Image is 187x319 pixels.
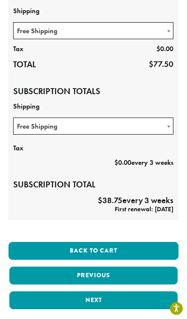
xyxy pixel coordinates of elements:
span: $ [98,195,102,206]
span: $ [149,59,153,69]
th: Tax [9,141,178,156]
span: $ [156,44,160,53]
span: Free Shipping [14,23,173,39]
span: 38.75 [98,195,122,206]
th: Shipping [9,100,178,114]
th: Total [9,57,42,73]
th: Tax [9,42,42,57]
td: every 3 weeks [9,156,178,166]
th: Subscription total [9,177,178,193]
small: First renewal: [DATE] [115,205,173,213]
bdi: 77.50 [149,59,173,69]
button: Previous [9,267,178,285]
th: Subscription totals [9,83,178,100]
span: Free Shipping [14,118,173,135]
span: 0.00 [114,158,131,167]
span: $ [114,158,118,167]
span: Free Shipping [13,118,173,135]
span: Free Shipping [13,22,173,39]
button: Back to cart [8,242,178,260]
button: Next [9,291,178,309]
th: Shipping [9,4,178,19]
bdi: 0.00 [156,44,173,53]
td: every 3 weeks [9,193,178,213]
